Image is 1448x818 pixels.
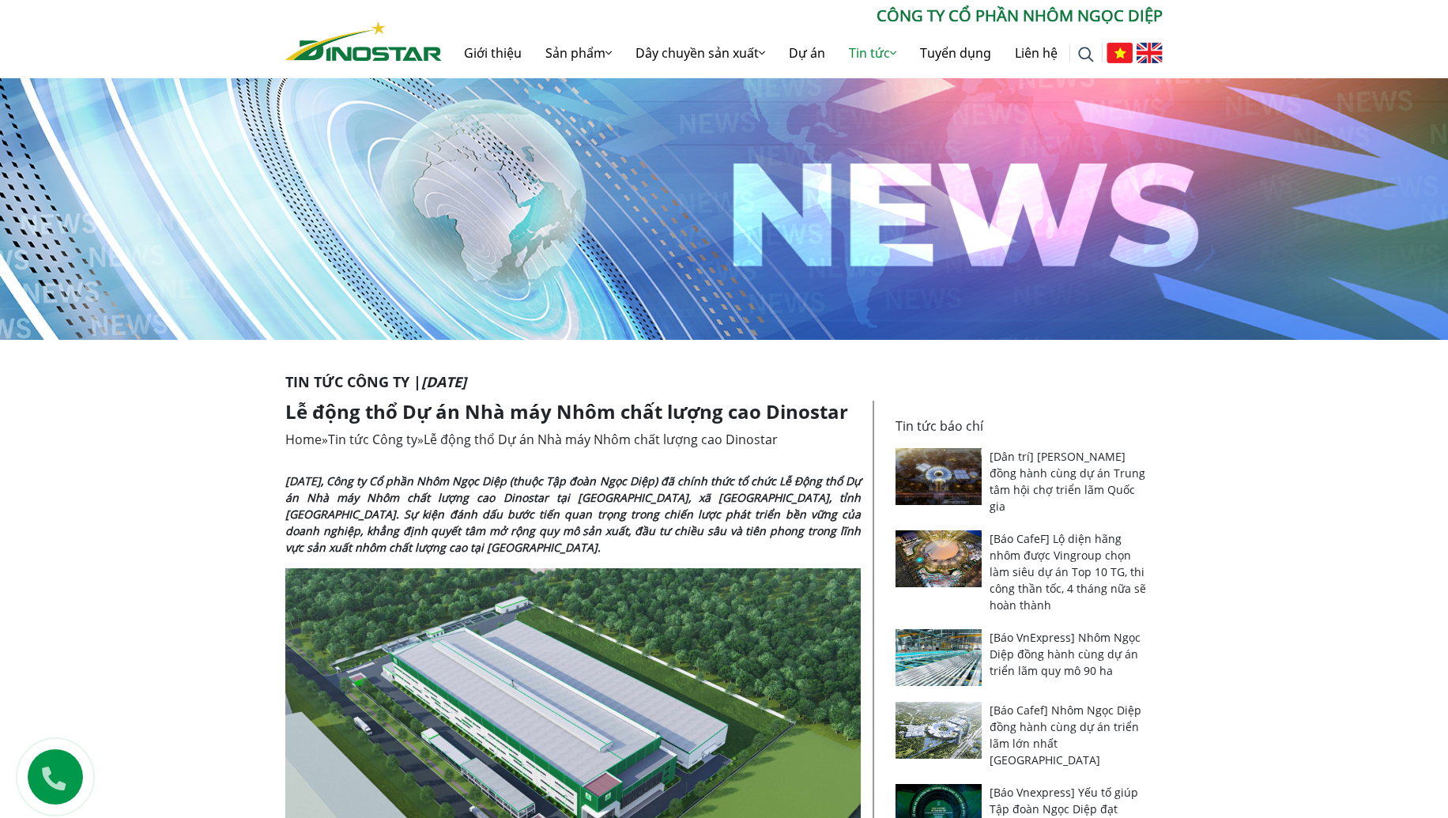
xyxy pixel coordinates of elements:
img: [Báo VnExpress] Nhôm Ngọc Diệp đồng hành cùng dự án triển lãm quy mô 90 ha [896,629,982,686]
a: Tin tức [837,28,908,78]
p: Tin tức Công ty | [285,371,1163,393]
a: Dây chuyền sản xuất [624,28,777,78]
a: [Dân trí] [PERSON_NAME] đồng hành cùng dự án Trung tâm hội chợ triển lãm Quốc gia [990,449,1145,514]
a: Liên hệ [1003,28,1069,78]
img: [Báo CafeF] Lộ diện hãng nhôm được Vingroup chọn làm siêu dự án Top 10 TG, thi công thần tốc, 4 t... [896,530,982,587]
a: Dự án [777,28,837,78]
strong: [DATE], Công ty Cổ phần Nhôm Ngọc Diệp (thuộc Tập đoàn Ngọc Diệp) đã chính thức tổ chức Lễ Động t... [285,473,861,555]
a: Home [285,431,322,448]
img: English [1137,43,1163,63]
a: Giới thiệu [452,28,534,78]
a: [Báo VnExpress] Nhôm Ngọc Diệp đồng hành cùng dự án triển lãm quy mô 90 ha [990,630,1141,678]
img: Nhôm Dinostar [285,21,442,61]
span: Lễ động thổ Dự án Nhà máy Nhôm chất lượng cao Dinostar [424,431,778,448]
i: [DATE] [421,372,466,391]
h1: Lễ động thổ Dự án Nhà máy Nhôm chất lượng cao Dinostar [285,401,861,424]
a: Tuyển dụng [908,28,1003,78]
img: Tiếng Việt [1107,43,1133,63]
img: search [1078,47,1094,62]
img: [Báo Cafef] Nhôm Ngọc Diệp đồng hành cùng dự án triển lãm lớn nhất Đông Nam Á [896,702,982,759]
img: [Dân trí] Nhôm Ngọc Diệp đồng hành cùng dự án Trung tâm hội chợ triển lãm Quốc gia [896,448,982,505]
p: Tin tức báo chí [896,417,1153,435]
span: » » [285,431,778,448]
p: CÔNG TY CỔ PHẦN NHÔM NGỌC DIỆP [442,4,1163,28]
a: Tin tức Công ty [328,431,417,448]
a: [Báo CafeF] Lộ diện hãng nhôm được Vingroup chọn làm siêu dự án Top 10 TG, thi công thần tốc, 4 t... [990,531,1146,613]
a: Sản phẩm [534,28,624,78]
a: [Báo Cafef] Nhôm Ngọc Diệp đồng hành cùng dự án triển lãm lớn nhất [GEOGRAPHIC_DATA] [990,703,1141,767]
